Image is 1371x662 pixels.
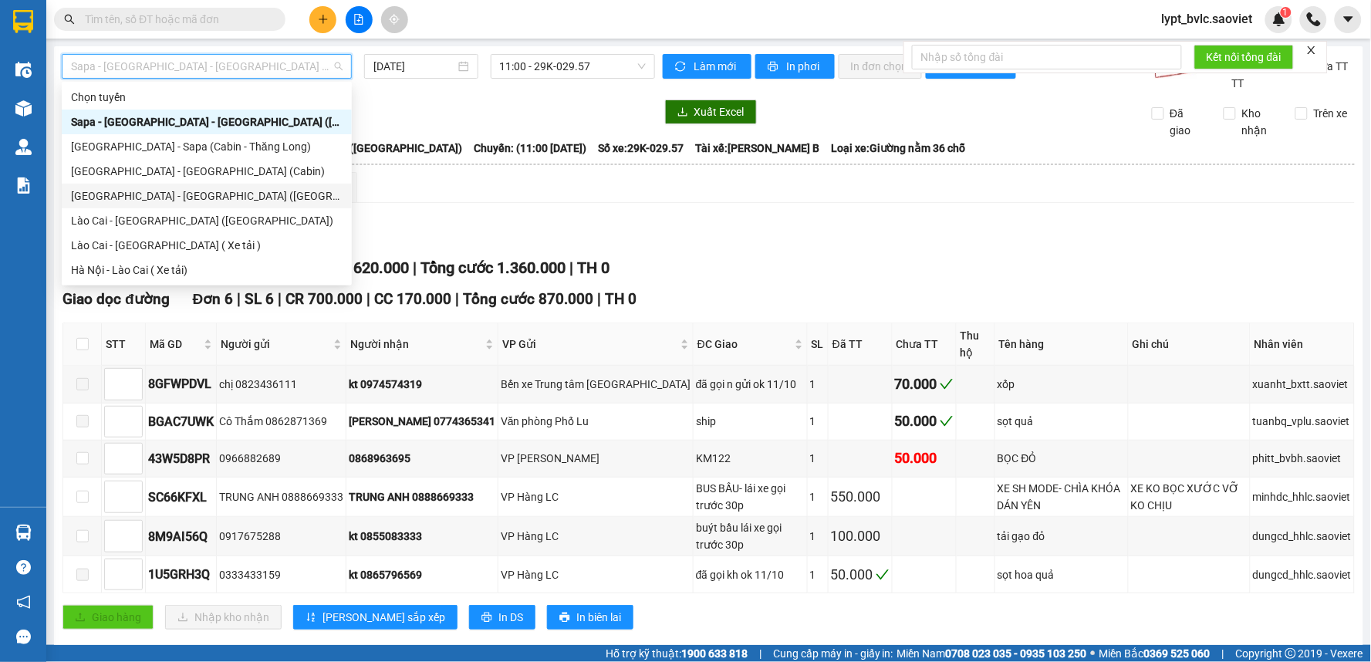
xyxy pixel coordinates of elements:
[148,565,214,584] div: 1U5GRH3Q
[498,404,694,441] td: Văn phòng Phố Lu
[349,450,495,467] div: 0868963695
[498,441,694,478] td: VP Bảo Hà
[1150,9,1265,29] span: lypt_bvlc.saoviet
[912,45,1182,69] input: Nhập số tổng đài
[1342,12,1356,26] span: caret-down
[897,645,1087,662] span: Miền Nam
[219,488,343,505] div: TRUNG ANH 0888669333
[694,103,745,120] span: Xuất Excel
[498,609,523,626] span: In DS
[810,450,826,467] div: 1
[373,58,454,75] input: 11/10/2025
[219,450,343,467] div: 0966882689
[16,630,31,644] span: message
[696,519,805,553] div: buýt bầu lái xe gọi trước 30p
[15,62,32,78] img: warehouse-icon
[498,366,694,403] td: Bến xe Trung tâm Lào Cai
[146,404,217,441] td: BGAC7UWK
[71,262,343,279] div: Hà Nội - Lào Cai ( Xe tải)
[71,187,343,204] div: [GEOGRAPHIC_DATA] - [GEOGRAPHIC_DATA] ([GEOGRAPHIC_DATA])
[1308,105,1354,122] span: Trên xe
[810,413,826,430] div: 1
[998,450,1126,467] div: BỌC ĐỎ
[663,54,751,79] button: syncLàm mới
[71,212,343,229] div: Lào Cai - [GEOGRAPHIC_DATA] ([GEOGRAPHIC_DATA])
[62,258,352,282] div: Hà Nội - Lào Cai ( Xe tải)
[675,61,688,73] span: sync
[278,290,282,308] span: |
[62,208,352,233] div: Lào Cai - Hà Nội (Giường)
[219,566,343,583] div: 0333433159
[71,113,343,130] div: Sapa - [GEOGRAPHIC_DATA] - [GEOGRAPHIC_DATA] ([GEOGRAPHIC_DATA])
[696,413,805,430] div: ship
[62,233,352,258] div: Lào Cai - Hà Nội ( Xe tải )
[62,184,352,208] div: Hà Nội - Lào Cai (Giường)
[559,612,570,624] span: printer
[146,556,217,593] td: 1U5GRH3Q
[1251,323,1355,366] th: Nhân viên
[219,376,343,393] div: chị 0823436111
[501,450,691,467] div: VP [PERSON_NAME]
[420,258,566,277] span: Tổng cước 1.360.000
[1091,650,1096,657] span: ⚪️
[998,528,1126,545] div: tải gạo đỏ
[787,58,822,75] span: In phơi
[455,290,459,308] span: |
[895,410,954,432] div: 50.000
[389,14,400,25] span: aim
[605,290,637,308] span: TH 0
[957,323,995,366] th: Thu hộ
[498,556,694,593] td: VP Hàng LC
[1335,6,1362,33] button: caret-down
[946,647,1087,660] strong: 0708 023 035 - 0935 103 250
[940,414,954,428] span: check
[148,527,214,546] div: 8M9AI56Q
[995,323,1129,366] th: Tên hàng
[349,488,495,505] div: TRUNG ANH 0888669333
[349,413,495,430] div: [PERSON_NAME] 0774365341
[677,106,688,119] span: download
[1253,413,1352,430] div: tuanbq_vplu.saoviet
[71,138,343,155] div: [GEOGRAPHIC_DATA] - Sapa (Cabin - Thăng Long)
[150,336,201,353] span: Mã GD
[681,647,748,660] strong: 1900 633 818
[62,159,352,184] div: Hà Nội - Lào Cai (Cabin)
[349,376,495,393] div: kt 0974574319
[501,376,691,393] div: Bến xe Trung tâm [GEOGRAPHIC_DATA]
[219,528,343,545] div: 0917675288
[16,595,31,610] span: notification
[62,110,352,134] div: Sapa - Lào Cai - Hà Nội (Giường)
[831,140,966,157] span: Loại xe: Giường nằm 36 chỗ
[808,323,829,366] th: SL
[322,609,445,626] span: [PERSON_NAME] sắp xếp
[349,528,495,545] div: kt 0855083333
[895,448,954,469] div: 50.000
[501,566,691,583] div: VP Hàng LC
[998,566,1126,583] div: sọt hoa quả
[374,290,451,308] span: CC 170.000
[102,323,146,366] th: STT
[329,258,409,277] span: CC 620.000
[665,100,757,124] button: downloadXuất Excel
[71,55,343,78] span: Sapa - Lào Cai - Hà Nội (Giường)
[62,290,170,308] span: Giao dọc đường
[598,140,684,157] span: Số xe: 29K-029.57
[193,290,234,308] span: Đơn 6
[381,6,408,33] button: aim
[498,517,694,556] td: VP Hàng LC
[13,10,33,33] img: logo-vxr
[810,528,826,545] div: 1
[576,609,621,626] span: In biên lai
[1253,488,1352,505] div: minhdc_hhlc.saoviet
[64,14,75,25] span: search
[695,140,819,157] span: Tài xế: [PERSON_NAME] B
[768,61,781,73] span: printer
[463,290,593,308] span: Tổng cước 870.000
[1253,450,1352,467] div: phitt_bvbh.saoviet
[219,413,343,430] div: Cô Thắm 0862871369
[998,413,1126,430] div: sọt quả
[146,366,217,403] td: 8GFWPDVL
[366,290,370,308] span: |
[318,14,329,25] span: plus
[759,645,761,662] span: |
